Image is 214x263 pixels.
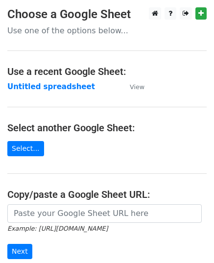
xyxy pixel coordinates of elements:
a: Untitled spreadsheet [7,82,95,91]
small: Example: [URL][DOMAIN_NAME] [7,225,108,232]
h4: Use a recent Google Sheet: [7,66,207,77]
input: Next [7,244,32,259]
input: Paste your Google Sheet URL here [7,204,202,223]
p: Use one of the options below... [7,25,207,36]
a: Select... [7,141,44,156]
h4: Select another Google Sheet: [7,122,207,134]
h4: Copy/paste a Google Sheet URL: [7,189,207,200]
h3: Choose a Google Sheet [7,7,207,22]
small: View [130,83,144,91]
a: View [120,82,144,91]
